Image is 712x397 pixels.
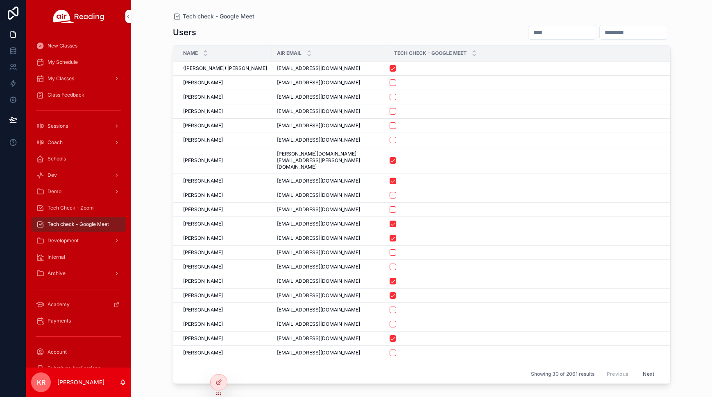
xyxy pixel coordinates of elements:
[48,75,74,82] span: My Classes
[31,233,126,248] a: Development
[183,50,198,56] span: Name
[37,377,45,387] span: KR
[183,122,223,129] span: [PERSON_NAME]
[183,249,223,256] span: [PERSON_NAME]
[31,88,126,102] a: Class Feedback
[31,361,126,376] a: Substitute Applications
[31,217,126,232] a: Tech check - Google Meet
[183,65,267,72] span: ([PERSON_NAME]) [PERSON_NAME]
[277,94,360,100] span: [EMAIL_ADDRESS][DOMAIN_NAME]
[277,192,360,198] span: [EMAIL_ADDRESS][DOMAIN_NAME]
[277,137,360,143] span: [EMAIL_ADDRESS][DOMAIN_NAME]
[183,278,223,284] span: [PERSON_NAME]
[48,349,67,355] span: Account
[277,350,360,356] span: [EMAIL_ADDRESS][DOMAIN_NAME]
[277,151,384,170] span: [PERSON_NAME][DOMAIN_NAME][EMAIL_ADDRESS][PERSON_NAME][DOMAIN_NAME]
[183,192,223,198] span: [PERSON_NAME]
[48,188,61,195] span: Demo
[277,122,360,129] span: [EMAIL_ADDRESS][DOMAIN_NAME]
[183,94,223,100] span: [PERSON_NAME]
[183,221,223,227] span: [PERSON_NAME]
[277,65,360,72] span: [EMAIL_ADDRESS][DOMAIN_NAME]
[183,178,223,184] span: [PERSON_NAME]
[31,168,126,183] a: Dev
[48,43,77,49] span: New Classes
[48,59,78,65] span: My Schedule
[637,368,660,380] button: Next
[277,264,360,270] span: [EMAIL_ADDRESS][DOMAIN_NAME]
[31,250,126,264] a: Internal
[48,318,71,324] span: Payments
[183,264,223,270] span: [PERSON_NAME]
[48,156,66,162] span: Schools
[531,371,594,377] span: Showing 30 of 2061 results
[277,292,360,299] span: [EMAIL_ADDRESS][DOMAIN_NAME]
[183,206,223,213] span: [PERSON_NAME]
[277,206,360,213] span: [EMAIL_ADDRESS][DOMAIN_NAME]
[31,345,126,359] a: Account
[277,307,360,313] span: [EMAIL_ADDRESS][DOMAIN_NAME]
[31,135,126,150] a: Coach
[31,314,126,328] a: Payments
[31,201,126,215] a: Tech Check - Zoom
[277,321,360,327] span: [EMAIL_ADDRESS][DOMAIN_NAME]
[183,292,223,299] span: [PERSON_NAME]
[31,119,126,133] a: Sessions
[277,178,360,184] span: [EMAIL_ADDRESS][DOMAIN_NAME]
[48,270,66,277] span: Archive
[173,27,196,38] h1: Users
[277,278,360,284] span: [EMAIL_ADDRESS][DOMAIN_NAME]
[48,237,79,244] span: Development
[31,266,126,281] a: Archive
[31,184,126,199] a: Demo
[277,335,360,342] span: [EMAIL_ADDRESS][DOMAIN_NAME]
[183,350,223,356] span: [PERSON_NAME]
[31,71,126,86] a: My Classes
[48,221,109,228] span: Tech check - Google Meet
[48,205,94,211] span: Tech Check - Zoom
[277,50,302,56] span: Air Email
[183,157,223,164] span: [PERSON_NAME]
[53,10,104,23] img: App logo
[48,365,100,372] span: Substitute Applications
[394,50,467,56] span: Tech Check - Google Meet
[26,33,131,368] div: scrollable content
[183,79,223,86] span: [PERSON_NAME]
[277,221,360,227] span: [EMAIL_ADDRESS][DOMAIN_NAME]
[183,321,223,327] span: [PERSON_NAME]
[48,301,70,308] span: Academy
[31,38,126,53] a: New Classes
[277,79,360,86] span: [EMAIL_ADDRESS][DOMAIN_NAME]
[31,297,126,312] a: Academy
[183,335,223,342] span: [PERSON_NAME]
[48,172,57,178] span: Dev
[48,92,84,98] span: Class Feedback
[173,12,254,20] a: Tech check - Google Meet
[57,378,104,386] p: [PERSON_NAME]
[183,12,254,20] span: Tech check - Google Meet
[183,307,223,313] span: [PERSON_NAME]
[183,235,223,241] span: [PERSON_NAME]
[277,235,360,241] span: [EMAIL_ADDRESS][DOMAIN_NAME]
[48,123,68,129] span: Sessions
[48,254,65,260] span: Internal
[277,249,360,256] span: [EMAIL_ADDRESS][DOMAIN_NAME]
[48,139,63,146] span: Coach
[183,137,223,143] span: [PERSON_NAME]
[31,55,126,70] a: My Schedule
[31,151,126,166] a: Schools
[183,108,223,115] span: [PERSON_NAME]
[277,108,360,115] span: [EMAIL_ADDRESS][DOMAIN_NAME]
